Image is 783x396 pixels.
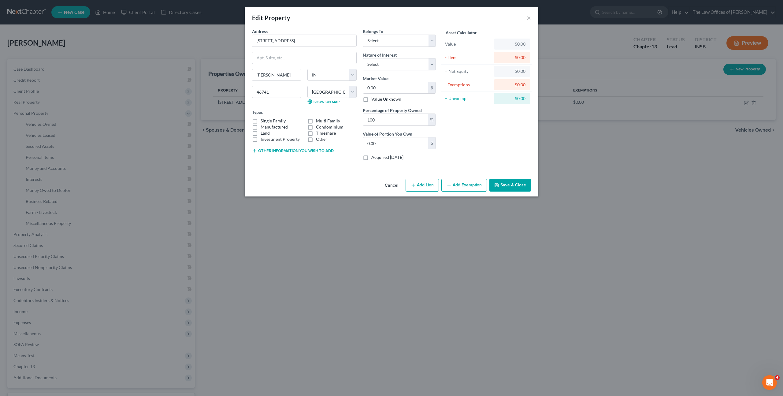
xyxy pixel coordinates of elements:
input: 0.00 [363,82,428,94]
span: Belongs To [363,29,383,34]
label: Acquired [DATE] [371,154,403,160]
input: Enter city... [252,69,301,81]
button: × [527,14,531,21]
div: - Exemptions [445,82,491,88]
div: = Unexempt [445,95,491,102]
div: Value [445,41,491,47]
label: Investment Property [261,136,300,142]
div: $0.00 [499,68,525,74]
span: Address [252,29,268,34]
label: Types [252,109,263,115]
button: Add Lien [406,179,439,192]
div: % [428,114,436,125]
label: Manufactured [261,124,288,130]
input: 0.00 [363,137,428,149]
label: Value of Portion You Own [363,131,412,137]
label: Other [316,136,327,142]
button: Cancel [380,179,403,192]
label: Single Family [261,118,286,124]
label: Nature of Interest [363,52,397,58]
label: Multi Family [316,118,340,124]
input: 0.00 [363,114,428,125]
div: $0.00 [499,95,525,102]
div: $ [428,82,436,94]
label: Land [261,130,270,136]
div: = Net Equity [445,68,491,74]
span: 4 [775,375,780,380]
div: $0.00 [499,41,525,47]
div: $0.00 [499,82,525,88]
input: Enter zip... [252,86,301,98]
label: Condominium [316,124,343,130]
label: Percentage of Property Owned [363,107,422,114]
input: Apt, Suite, etc... [252,52,356,64]
div: Edit Property [252,13,290,22]
label: Timeshare [316,130,336,136]
a: Show on Map [307,99,340,104]
label: Market Value [363,75,388,82]
input: Enter address... [252,35,356,47]
button: Add Exemption [441,179,487,192]
div: $ [428,137,436,149]
div: $0.00 [499,54,525,61]
label: Value Unknown [371,96,401,102]
button: Other information you wish to add [252,148,334,153]
div: - Liens [445,54,491,61]
button: Save & Close [489,179,531,192]
label: Asset Calculator [446,29,477,36]
iframe: Intercom live chat [762,375,777,390]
